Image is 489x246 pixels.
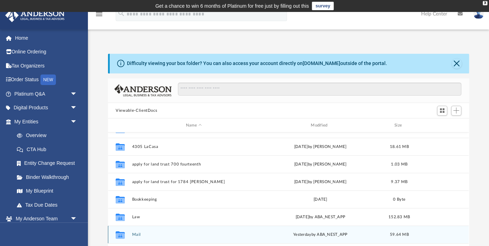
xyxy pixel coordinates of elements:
a: My Blueprint [10,184,84,198]
button: 4305 LaCasa [132,144,256,149]
a: Digital Productsarrow_drop_down [5,101,88,115]
i: menu [95,10,103,18]
div: NEW [40,75,56,85]
a: Online Ordering [5,45,88,59]
span: yesterday [293,233,311,237]
button: Close [452,59,462,69]
button: Add [451,106,462,116]
button: Viewable-ClientDocs [116,108,157,114]
div: [DATE] by [PERSON_NAME] [259,161,382,168]
span: 59.64 MB [390,233,408,237]
span: arrow_drop_down [70,115,84,129]
a: My Entitiesarrow_drop_down [5,115,88,129]
a: Tax Due Dates [10,198,88,212]
div: id [416,122,465,129]
span: arrow_drop_down [70,101,84,115]
div: id [111,122,129,129]
a: Order StatusNEW [5,73,88,87]
div: [DATE] by [PERSON_NAME] [259,179,382,185]
span: 0 Byte [393,198,405,201]
a: menu [95,13,103,18]
div: by ABA_NEST_APP [259,232,382,238]
div: Modified [258,122,382,129]
div: [DATE] [259,196,382,203]
span: arrow_drop_down [70,87,84,101]
a: Binder Walkthrough [10,170,88,184]
span: arrow_drop_down [70,212,84,226]
button: Switch to Grid View [437,106,448,116]
div: Size [385,122,413,129]
a: survey [312,2,334,10]
button: apply for land trust 700 fourteenth [132,162,256,167]
span: 18.61 MB [390,145,408,149]
button: Law [132,215,256,219]
i: search [117,9,125,17]
div: Difficulty viewing your box folder? You can also access your account directly on outside of the p... [127,60,387,67]
div: Name [132,122,256,129]
a: Tax Organizers [5,59,88,73]
a: Overview [10,129,88,143]
a: My Anderson Teamarrow_drop_down [5,212,84,226]
a: [DOMAIN_NAME] [303,60,340,66]
a: Entity Change Request [10,156,88,170]
div: Get a chance to win 6 months of Platinum for free just by filling out this [155,2,309,10]
img: User Pic [473,9,484,19]
div: [DATE] by ABA_NEST_APP [259,214,382,220]
a: CTA Hub [10,142,88,156]
button: Bookkeeping [132,197,256,202]
img: Anderson Advisors Platinum Portal [3,8,67,22]
button: Mail [132,232,256,237]
span: 9.37 MB [391,180,407,184]
a: Home [5,31,88,45]
div: close [483,1,487,5]
a: Platinum Q&Aarrow_drop_down [5,87,88,101]
input: Search files and folders [178,83,461,96]
div: [DATE] by [PERSON_NAME] [259,144,382,150]
span: 1.03 MB [391,162,407,166]
button: apply for land trust for 1784 [PERSON_NAME] [132,180,256,184]
span: 152.83 MB [388,215,410,219]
